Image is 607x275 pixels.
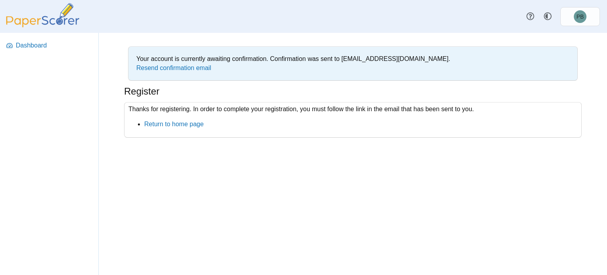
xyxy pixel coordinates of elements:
span: Dashboard [16,41,93,50]
h1: Register [124,85,159,98]
span: Patty Babbitt [574,10,586,23]
a: Patty Babbitt [560,7,600,26]
div: Thanks for registering. In order to complete your registration, you must follow the link in the e... [124,102,582,138]
span: Patty Babbitt [577,14,584,19]
a: Resend confirmation email [136,64,211,71]
img: PaperScorer [3,3,82,27]
a: Return to home page [144,121,204,127]
a: PaperScorer [3,22,82,28]
a: Dashboard [3,36,96,55]
div: Your account is currently awaiting confirmation. Confirmation was sent to [EMAIL_ADDRESS][DOMAIN_... [132,51,573,76]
